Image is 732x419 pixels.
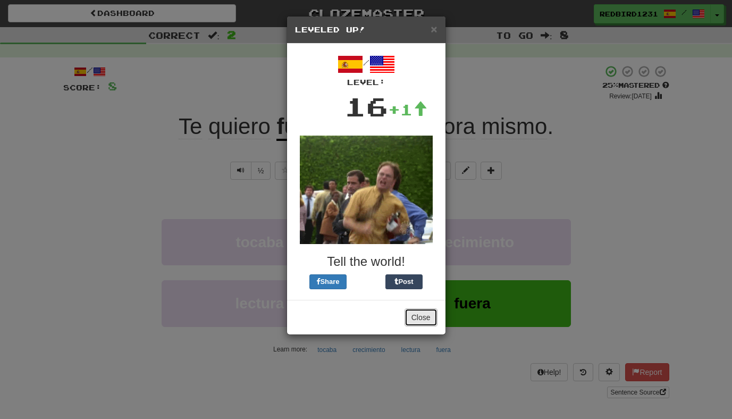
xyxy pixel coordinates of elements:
div: +1 [388,99,427,120]
img: dwight-38fd9167b88c7212ef5e57fe3c23d517be8a6295dbcd4b80f87bd2b6bd7e5025.gif [300,136,433,244]
h5: Leveled Up! [295,24,437,35]
div: / [295,52,437,88]
button: Share [309,274,347,289]
div: Level: [295,77,437,88]
span: × [431,23,437,35]
div: 16 [344,88,388,125]
iframe: X Post Button [347,274,385,289]
h3: Tell the world! [295,255,437,269]
button: Post [385,274,423,289]
button: Close [431,23,437,35]
button: Close [405,308,437,326]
